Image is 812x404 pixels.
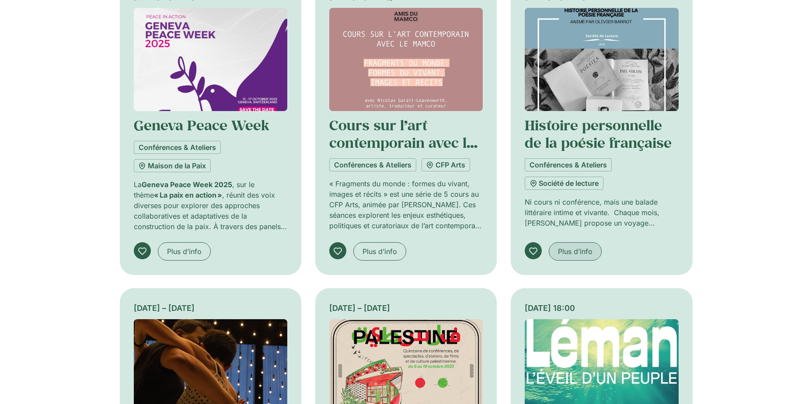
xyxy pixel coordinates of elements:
a: Maison de la Paix [134,159,211,172]
a: Conférences & Ateliers [134,141,221,154]
span: Plus d’info [362,246,397,257]
p: La , sur le thème , réunit des voix diverses pour explorer des approches collaboratives et adapta... [134,179,287,232]
a: Société de lecture [525,177,603,190]
div: [DATE] 18:00 [525,302,678,314]
a: Plus d’info [158,242,211,261]
a: Histoire personnelle de la poésie française [525,116,672,152]
a: Plus d’info [353,242,406,261]
a: Conférences & Ateliers [329,158,416,171]
p: « Fragments du monde : formes du vivant, images et récits » est une série de 5 cours au CFP Arts,... [329,178,483,231]
span: Plus d’info [558,246,592,257]
a: Geneva Peace Week [134,116,269,134]
a: CFP Arts [422,158,470,171]
a: Plus d’info [549,242,602,261]
strong: « La paix en action » [154,191,222,199]
div: [DATE] – [DATE] [134,302,287,314]
a: Cours sur l’art contemporain avec le MAMCO [329,116,477,170]
a: Conférences & Ateliers [525,158,612,171]
span: Plus d’info [167,246,202,257]
p: Ni cours ni conférence, mais une balade littéraire intime et vivante. Chaque mois, [PERSON_NAME] ... [525,197,678,228]
div: [DATE] – [DATE] [329,302,483,314]
strong: Geneva Peace Week 2025 [142,180,232,189]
